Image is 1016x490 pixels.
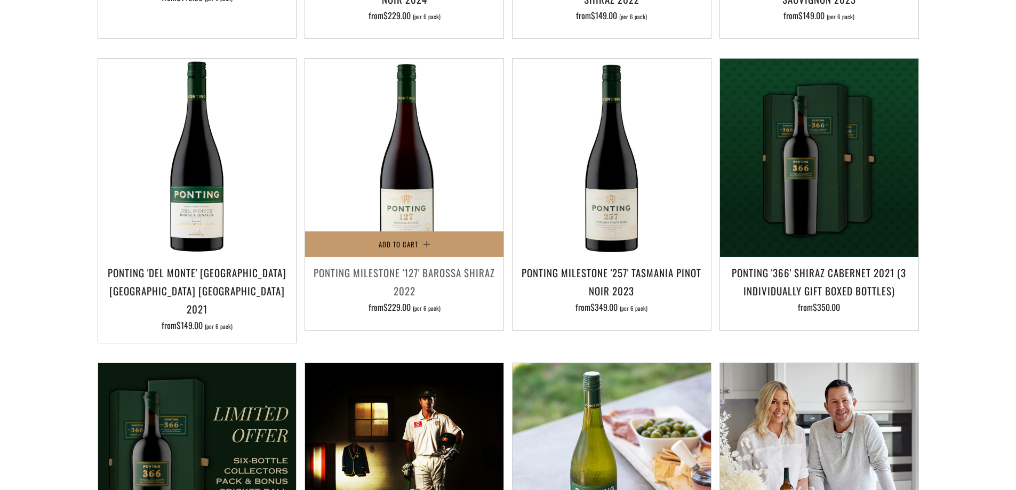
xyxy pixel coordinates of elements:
span: $350.00 [813,301,840,314]
h3: Ponting '366' Shiraz Cabernet 2021 (3 individually gift boxed bottles) [725,263,913,300]
span: from [162,319,233,332]
h3: Ponting Milestone '127' Barossa Shiraz 2022 [310,263,498,300]
a: Ponting Milestone '127' Barossa Shiraz 2022 from$229.00 (per 6 pack) [305,263,503,317]
span: $229.00 [383,301,411,314]
span: from [369,9,441,22]
span: (per 6 pack) [619,14,647,20]
span: from [575,301,647,314]
span: (per 6 pack) [827,14,854,20]
span: (per 6 pack) [413,14,441,20]
span: $229.00 [383,9,411,22]
span: $149.00 [591,9,617,22]
span: $149.00 [177,319,203,332]
span: from [783,9,854,22]
a: Ponting Milestone '257' Tasmania Pinot Noir 2023 from$349.00 (per 6 pack) [513,263,711,317]
span: from [576,9,647,22]
h3: Ponting 'Del Monte' [GEOGRAPHIC_DATA] [GEOGRAPHIC_DATA] [GEOGRAPHIC_DATA] 2021 [103,263,291,318]
span: (per 6 pack) [620,306,647,311]
span: Add to Cart [379,239,418,250]
span: $149.00 [798,9,825,22]
span: from [369,301,441,314]
a: Ponting '366' Shiraz Cabernet 2021 (3 individually gift boxed bottles) from$350.00 [720,263,918,317]
h3: Ponting Milestone '257' Tasmania Pinot Noir 2023 [518,263,706,300]
a: Ponting 'Del Monte' [GEOGRAPHIC_DATA] [GEOGRAPHIC_DATA] [GEOGRAPHIC_DATA] 2021 from$149.00 (per 6... [98,263,297,330]
span: (per 6 pack) [413,306,441,311]
span: (per 6 pack) [205,324,233,330]
button: Add to Cart [305,231,503,257]
span: from [798,301,840,314]
span: $349.00 [590,301,618,314]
